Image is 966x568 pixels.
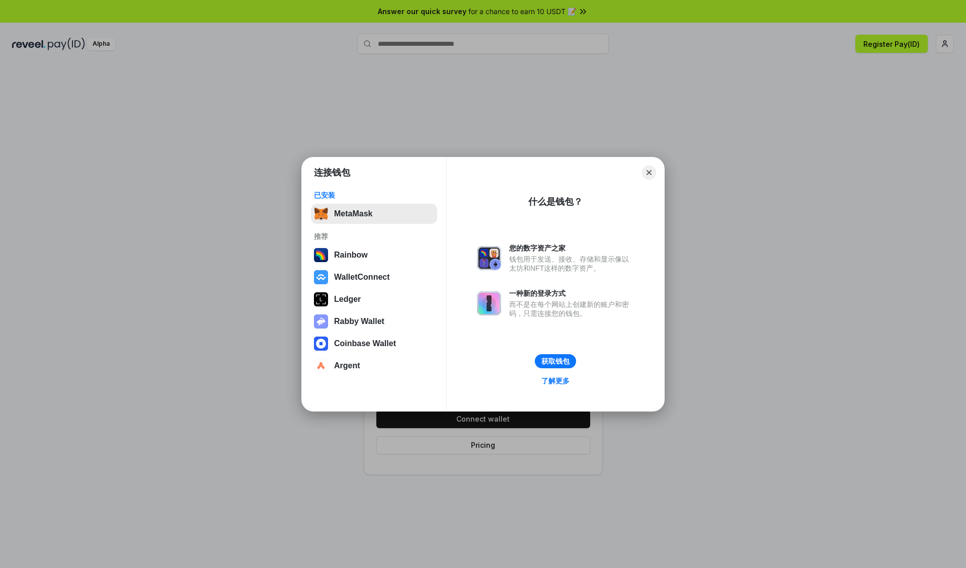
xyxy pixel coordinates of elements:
[477,291,501,315] img: svg+xml,%3Csvg%20xmlns%3D%22http%3A%2F%2Fwww.w3.org%2F2000%2Fsvg%22%20fill%3D%22none%22%20viewBox...
[311,334,437,354] button: Coinbase Wallet
[509,255,634,273] div: 钱包用于发送、接收、存储和显示像以太坊和NFT这样的数字资产。
[314,207,328,221] img: svg+xml,%3Csvg%20fill%3D%22none%22%20height%3D%2233%22%20viewBox%3D%220%200%2035%2033%22%20width%...
[334,273,390,282] div: WalletConnect
[334,339,396,348] div: Coinbase Wallet
[334,361,360,370] div: Argent
[311,311,437,332] button: Rabby Wallet
[311,204,437,224] button: MetaMask
[311,356,437,376] button: Argent
[314,191,434,200] div: 已安装
[314,359,328,373] img: svg+xml,%3Csvg%20width%3D%2228%22%20height%3D%2228%22%20viewBox%3D%220%200%2028%2028%22%20fill%3D...
[314,167,350,179] h1: 连接钱包
[334,251,368,260] div: Rainbow
[535,354,576,368] button: 获取钱包
[314,292,328,306] img: svg+xml,%3Csvg%20xmlns%3D%22http%3A%2F%2Fwww.w3.org%2F2000%2Fsvg%22%20width%3D%2228%22%20height%3...
[535,374,576,387] a: 了解更多
[311,267,437,287] button: WalletConnect
[334,295,361,304] div: Ledger
[314,248,328,262] img: svg+xml,%3Csvg%20width%3D%22120%22%20height%3D%22120%22%20viewBox%3D%220%200%20120%20120%22%20fil...
[311,245,437,265] button: Rainbow
[477,246,501,270] img: svg+xml,%3Csvg%20xmlns%3D%22http%3A%2F%2Fwww.w3.org%2F2000%2Fsvg%22%20fill%3D%22none%22%20viewBox...
[334,317,384,326] div: Rabby Wallet
[528,196,583,208] div: 什么是钱包？
[509,244,634,253] div: 您的数字资产之家
[314,232,434,241] div: 推荐
[334,209,372,218] div: MetaMask
[314,314,328,329] img: svg+xml,%3Csvg%20xmlns%3D%22http%3A%2F%2Fwww.w3.org%2F2000%2Fsvg%22%20fill%3D%22none%22%20viewBox...
[541,357,570,366] div: 获取钱包
[642,166,656,180] button: Close
[509,289,634,298] div: 一种新的登录方式
[509,300,634,318] div: 而不是在每个网站上创建新的账户和密码，只需连接您的钱包。
[314,337,328,351] img: svg+xml,%3Csvg%20width%3D%2228%22%20height%3D%2228%22%20viewBox%3D%220%200%2028%2028%22%20fill%3D...
[311,289,437,309] button: Ledger
[314,270,328,284] img: svg+xml,%3Csvg%20width%3D%2228%22%20height%3D%2228%22%20viewBox%3D%220%200%2028%2028%22%20fill%3D...
[541,376,570,385] div: 了解更多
